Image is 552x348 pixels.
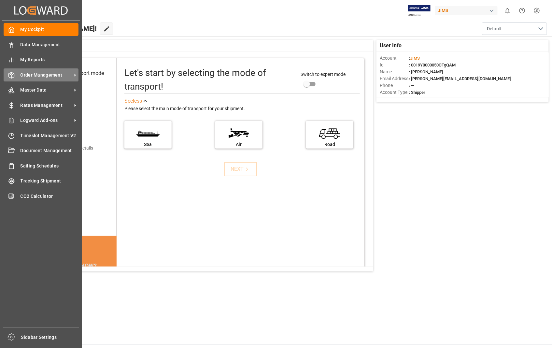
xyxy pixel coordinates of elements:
[21,41,79,48] span: Data Management
[4,159,78,172] a: Sailing Schedules
[124,105,360,113] div: Please select the main mode of transport for your shipment.
[21,87,72,94] span: Master Data
[4,129,78,142] a: Timeslot Management V2
[409,90,425,95] span: : Shipper
[409,83,414,88] span: : —
[515,3,530,18] button: Help Center
[21,117,72,124] span: Logward Add-ons
[21,132,79,139] span: Timeslot Management V2
[4,175,78,187] a: Tracking Shipment
[380,68,409,75] span: Name
[301,72,346,77] span: Switch to expert mode
[219,141,259,148] div: Air
[309,141,350,148] div: Road
[409,76,511,81] span: : [PERSON_NAME][EMAIL_ADDRESS][DOMAIN_NAME]
[380,89,409,96] span: Account Type
[21,26,79,33] span: My Cockpit
[409,56,420,61] span: :
[21,193,79,200] span: CO2 Calculator
[128,141,168,148] div: Sea
[52,145,93,152] div: Add shipping details
[408,5,431,16] img: Exertis%20JAM%20-%20Email%20Logo.jpg_1722504956.jpg
[124,97,142,105] div: See less
[410,56,420,61] span: JIMS
[4,53,78,66] a: My Reports
[21,178,79,184] span: Tracking Shipment
[4,38,78,51] a: Data Management
[4,23,78,36] a: My Cockpit
[435,4,500,17] button: JIMS
[380,55,409,62] span: Account
[409,63,456,67] span: : 0019Y0000050OTgQAM
[380,62,409,68] span: Id
[21,72,72,79] span: Order Management
[21,147,79,154] span: Document Management
[231,165,250,173] div: NEXT
[500,3,515,18] button: show 0 new notifications
[380,82,409,89] span: Phone
[21,163,79,169] span: Sailing Schedules
[487,25,502,32] span: Default
[21,334,79,341] span: Sidebar Settings
[21,56,79,63] span: My Reports
[124,66,294,94] div: Let's start by selecting the mode of transport!
[4,190,78,202] a: CO2 Calculator
[380,75,409,82] span: Email Address
[409,69,443,74] span: : [PERSON_NAME]
[224,162,257,176] button: NEXT
[380,42,402,50] span: User Info
[4,144,78,157] a: Document Management
[435,6,498,15] div: JIMS
[21,102,72,109] span: Rates Management
[482,22,547,35] button: open menu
